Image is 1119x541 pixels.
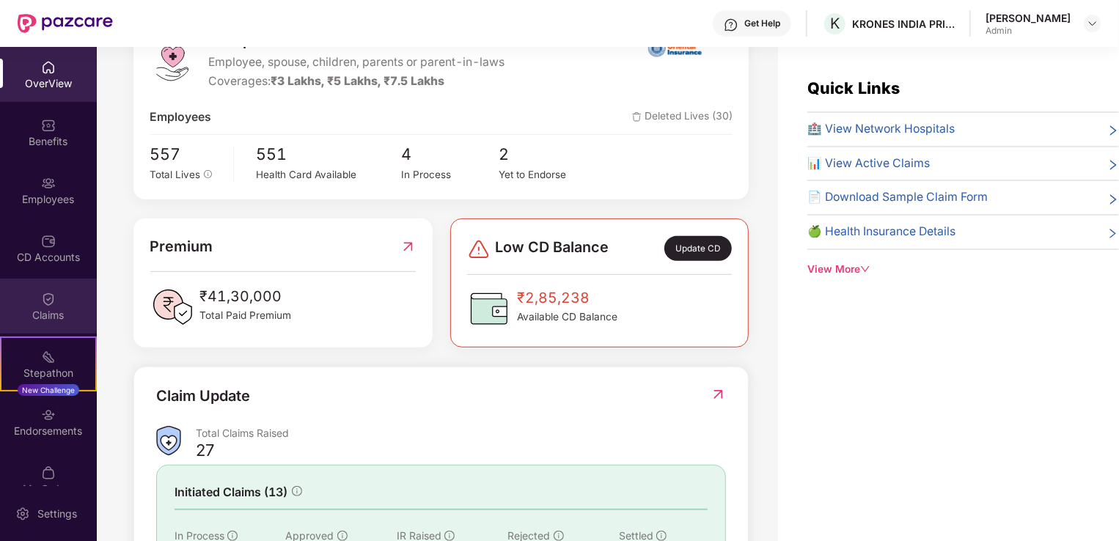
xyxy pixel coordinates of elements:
[41,350,56,364] img: svg+xml;base64,PHN2ZyB4bWxucz0iaHR0cDovL3d3dy53My5vcmcvMjAwMC9zdmciIHdpZHRoPSIyMSIgaGVpZ2h0PSIyMC...
[664,236,732,261] div: Update CD
[807,155,930,173] span: 📊 View Active Claims
[647,29,702,66] img: insurerIcon
[400,235,416,258] img: RedirectIcon
[1107,158,1119,173] span: right
[41,408,56,422] img: svg+xml;base64,PHN2ZyBpZD0iRW5kb3JzZW1lbnRzIiB4bWxucz0iaHR0cDovL3d3dy53My5vcmcvMjAwMC9zdmciIHdpZH...
[1087,18,1098,29] img: svg+xml;base64,PHN2ZyBpZD0iRHJvcGRvd24tMzJ4MzIiIHhtbG5zPSJodHRwOi8vd3d3LnczLm9yZy8yMDAwL3N2ZyIgd2...
[196,440,214,460] div: 27
[656,531,667,541] span: info-circle
[986,11,1071,25] div: [PERSON_NAME]
[271,74,445,88] span: ₹3 Lakhs, ₹5 Lakhs, ₹7.5 Lakhs
[256,167,402,183] div: Health Card Available
[807,223,955,241] span: 🍏 Health Insurance Details
[1107,191,1119,207] span: right
[744,18,780,29] div: Get Help
[467,238,491,261] img: svg+xml;base64,PHN2ZyBpZD0iRGFuZ2VyLTMyeDMyIiB4bWxucz0iaHR0cDovL3d3dy53My5vcmcvMjAwMC9zdmciIHdpZH...
[156,385,250,408] div: Claim Update
[150,142,223,167] span: 557
[204,170,213,179] span: info-circle
[41,118,56,133] img: svg+xml;base64,PHN2ZyBpZD0iQmVuZWZpdHMiIHhtbG5zPSJodHRwOi8vd3d3LnczLm9yZy8yMDAwL3N2ZyIgd2lkdGg9Ij...
[156,426,181,456] img: ClaimsSummaryIcon
[499,142,595,167] span: 2
[495,236,609,261] span: Low CD Balance
[807,262,1119,278] div: View More
[467,287,511,331] img: CDBalanceIcon
[33,507,81,521] div: Settings
[444,531,455,541] span: info-circle
[632,108,733,127] span: Deleted Lives (30)
[860,264,870,274] span: down
[150,169,201,180] span: Total Lives
[724,18,738,32] img: svg+xml;base64,PHN2ZyBpZD0iSGVscC0zMngzMiIgeG1sbnM9Imh0dHA6Ly93d3cudzMub3JnLzIwMDAvc3ZnIiB3aWR0aD...
[150,285,194,329] img: PaidPremiumIcon
[256,142,402,167] span: 551
[200,285,292,308] span: ₹41,30,000
[632,112,642,122] img: deleteIcon
[41,465,56,480] img: svg+xml;base64,PHN2ZyBpZD0iTXlfT3JkZXJzIiBkYXRhLW5hbWU9Ik15IE9yZGVycyIgeG1sbnM9Imh0dHA6Ly93d3cudz...
[150,235,213,258] span: Premium
[711,387,726,402] img: RedirectIcon
[1,366,95,380] div: Stepathon
[1107,123,1119,139] span: right
[41,60,56,75] img: svg+xml;base64,PHN2ZyBpZD0iSG9tZSIgeG1sbnM9Imh0dHA6Ly93d3cudzMub3JnLzIwMDAvc3ZnIiB3aWR0aD0iMjAiIG...
[499,167,595,183] div: Yet to Endorse
[807,78,900,97] span: Quick Links
[196,426,726,440] div: Total Claims Raised
[292,486,302,496] span: info-circle
[517,287,617,309] span: ₹2,85,238
[337,531,348,541] span: info-circle
[986,25,1071,37] div: Admin
[1107,226,1119,241] span: right
[830,15,840,32] span: K
[41,292,56,306] img: svg+xml;base64,PHN2ZyBpZD0iQ2xhaW0iIHhtbG5zPSJodHRwOi8vd3d3LnczLm9yZy8yMDAwL3N2ZyIgd2lkdGg9IjIwIi...
[18,14,113,33] img: New Pazcare Logo
[209,54,505,72] span: Employee, spouse, children, parents or parent-in-laws
[150,38,194,82] img: logo
[18,384,79,396] div: New Challenge
[517,309,617,325] span: Available CD Balance
[200,308,292,324] span: Total Paid Premium
[15,507,30,521] img: svg+xml;base64,PHN2ZyBpZD0iU2V0dGluZy0yMHgyMCIgeG1sbnM9Imh0dHA6Ly93d3cudzMub3JnLzIwMDAvc3ZnIiB3aW...
[227,531,238,541] span: info-circle
[175,483,287,501] span: Initiated Claims (13)
[807,120,955,139] span: 🏥 View Network Hospitals
[852,17,955,31] div: KRONES INDIA PRIVATE LIMITED
[209,73,505,91] div: Coverages:
[41,176,56,191] img: svg+xml;base64,PHN2ZyBpZD0iRW1wbG95ZWVzIiB4bWxucz0iaHR0cDovL3d3dy53My5vcmcvMjAwMC9zdmciIHdpZHRoPS...
[41,234,56,249] img: svg+xml;base64,PHN2ZyBpZD0iQ0RfQWNjb3VudHMiIGRhdGEtbmFtZT0iQ0QgQWNjb3VudHMiIHhtbG5zPSJodHRwOi8vd3...
[401,167,498,183] div: In Process
[150,108,212,127] span: Employees
[401,142,498,167] span: 4
[807,188,988,207] span: 📄 Download Sample Claim Form
[554,531,564,541] span: info-circle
